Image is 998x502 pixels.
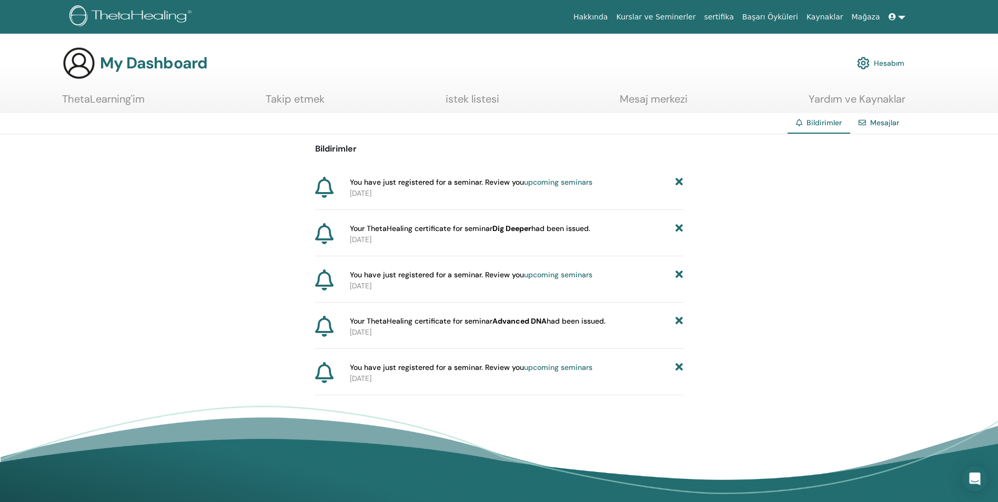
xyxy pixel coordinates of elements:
[315,143,683,155] p: Bildirimler
[870,118,899,127] a: Mesajlar
[350,373,683,384] p: [DATE]
[492,224,531,233] b: Dig Deeper
[620,93,688,113] a: Mesaj merkezi
[62,46,96,80] img: generic-user-icon.jpg
[350,223,590,234] span: Your ThetaHealing certificate for seminar had been issued.
[524,177,592,187] a: upcoming seminars
[350,327,683,338] p: [DATE]
[807,118,842,127] span: Bildirimler
[350,280,683,292] p: [DATE]
[350,316,606,327] span: Your ThetaHealing certificate for seminar had been issued.
[802,7,848,27] a: Kaynaklar
[492,316,547,326] b: Advanced DNA
[857,52,904,75] a: Hesabım
[350,188,683,199] p: [DATE]
[524,363,592,372] a: upcoming seminars
[700,7,738,27] a: sertifika
[350,362,592,373] span: You have just registered for a seminar. Review you
[62,93,145,113] a: ThetaLearning'im
[266,93,325,113] a: Takip etmek
[962,466,987,491] div: Open Intercom Messenger
[69,5,195,29] img: logo.png
[350,177,592,188] span: You have just registered for a seminar. Review you
[524,270,592,279] a: upcoming seminars
[612,7,700,27] a: Kurslar ve Seminerler
[857,54,870,72] img: cog.svg
[446,93,499,113] a: istek listesi
[847,7,884,27] a: Mağaza
[350,269,592,280] span: You have just registered for a seminar. Review you
[809,93,905,113] a: Yardım ve Kaynaklar
[569,7,612,27] a: Hakkında
[350,234,683,245] p: [DATE]
[100,54,207,73] h3: My Dashboard
[738,7,802,27] a: Başarı Öyküleri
